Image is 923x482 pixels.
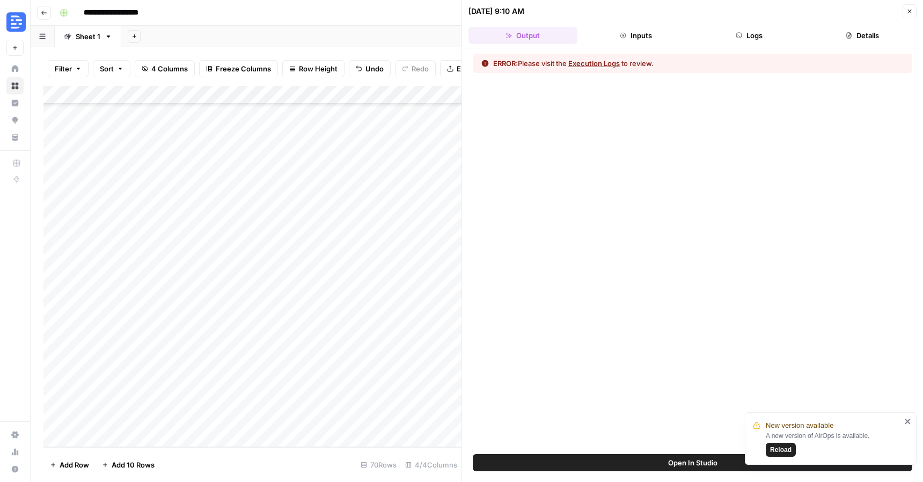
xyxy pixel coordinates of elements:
button: Execution Logs [568,58,620,69]
img: Descript Logo [6,12,26,32]
div: 70 Rows [356,456,401,473]
a: Settings [6,426,24,443]
button: Inputs [582,27,691,44]
button: Export CSV [440,60,502,77]
div: A new version of AirOps is available. [766,431,901,457]
span: Sort [100,63,114,74]
a: Opportunities [6,112,24,129]
button: Output [468,27,577,44]
button: 4 Columns [135,60,195,77]
button: Workspace: Descript [6,9,24,35]
button: Add Row [43,456,96,473]
button: close [904,417,912,426]
span: Reload [770,445,792,455]
button: Sort [93,60,130,77]
button: Open In Studio [473,454,912,471]
a: Browse [6,77,24,94]
button: Row Height [282,60,345,77]
div: [DATE] 9:10 AM [468,6,524,17]
span: 4 Columns [151,63,188,74]
span: Open In Studio [668,457,717,468]
span: ERROR: [493,59,518,68]
span: Redo [412,63,429,74]
a: Home [6,60,24,77]
span: Filter [55,63,72,74]
span: Add Row [60,459,89,470]
button: Filter [48,60,89,77]
div: Sheet 1 [76,31,100,42]
a: Your Data [6,129,24,146]
button: Redo [395,60,436,77]
button: Details [808,27,917,44]
div: Please visit the to review. [493,58,654,69]
button: Help + Support [6,461,24,478]
button: Undo [349,60,391,77]
button: Add 10 Rows [96,456,161,473]
div: 4/4 Columns [401,456,462,473]
span: Row Height [299,63,338,74]
button: Logs [695,27,804,44]
span: Add 10 Rows [112,459,155,470]
span: Freeze Columns [216,63,271,74]
span: New version available [766,420,833,431]
span: Undo [365,63,384,74]
a: Insights [6,94,24,112]
button: Freeze Columns [199,60,278,77]
button: Reload [766,443,796,457]
a: Sheet 1 [55,26,121,47]
a: Usage [6,443,24,461]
